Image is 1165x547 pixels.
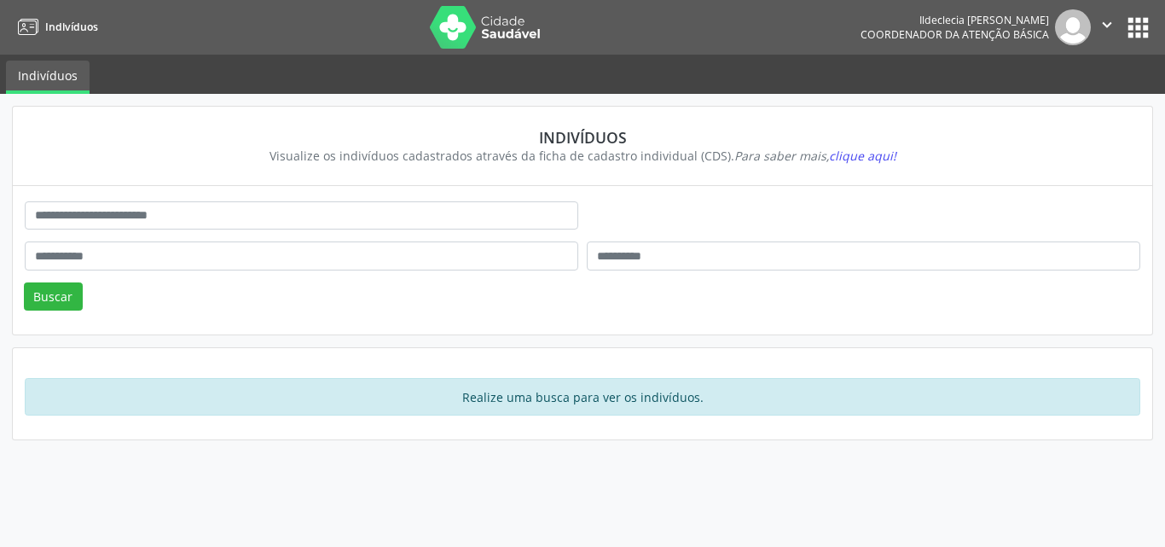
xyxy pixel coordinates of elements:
[861,27,1049,42] span: Coordenador da Atenção Básica
[1055,9,1091,45] img: img
[24,282,83,311] button: Buscar
[6,61,90,94] a: Indivíduos
[25,378,1140,416] div: Realize uma busca para ver os indivíduos.
[12,13,98,41] a: Indivíduos
[1123,13,1153,43] button: apps
[829,148,896,164] span: clique aqui!
[45,20,98,34] span: Indivíduos
[1098,15,1116,34] i: 
[734,148,896,164] i: Para saber mais,
[37,147,1128,165] div: Visualize os indivíduos cadastrados através da ficha de cadastro individual (CDS).
[861,13,1049,27] div: Ildeclecia [PERSON_NAME]
[37,128,1128,147] div: Indivíduos
[1091,9,1123,45] button: 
